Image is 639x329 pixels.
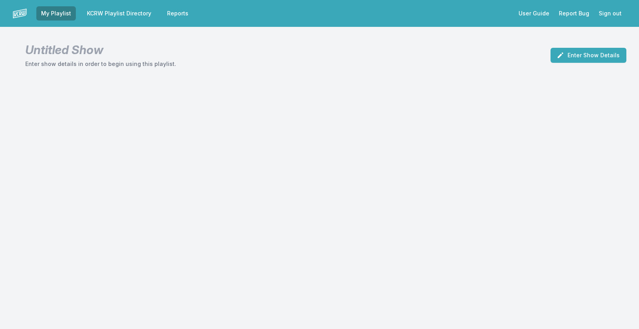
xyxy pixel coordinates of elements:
a: Report Bug [554,6,594,21]
a: My Playlist [36,6,76,21]
a: KCRW Playlist Directory [82,6,156,21]
a: Reports [162,6,193,21]
a: User Guide [514,6,554,21]
p: Enter show details in order to begin using this playlist. [25,60,176,68]
button: Sign out [594,6,626,21]
img: logo-white-87cec1fa9cbef997252546196dc51331.png [13,6,27,21]
button: Enter Show Details [551,48,626,63]
h1: Untitled Show [25,43,176,57]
